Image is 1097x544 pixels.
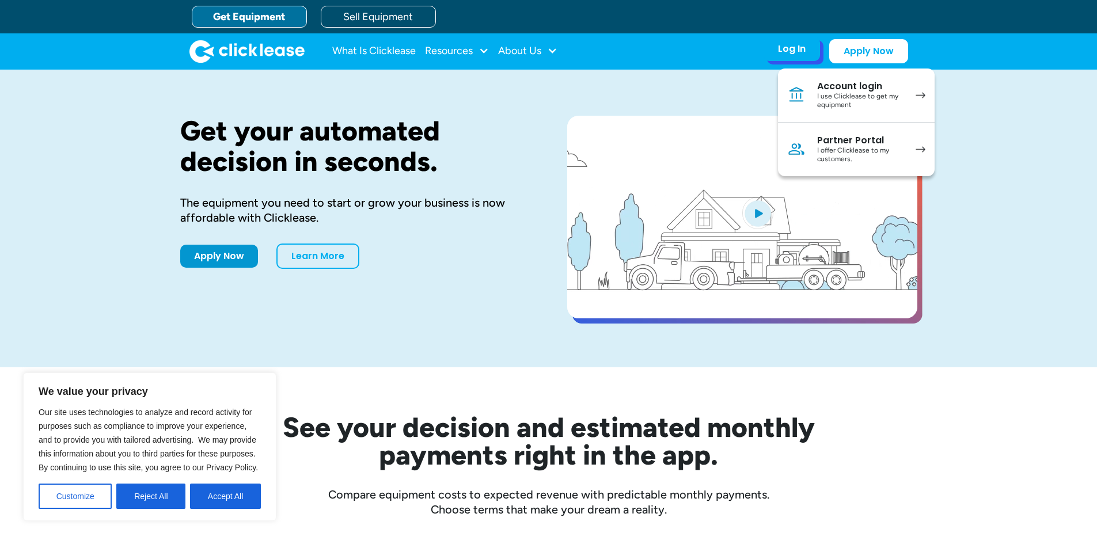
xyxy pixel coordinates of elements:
a: Learn More [276,244,359,269]
button: Accept All [190,484,261,509]
img: Person icon [787,140,806,158]
nav: Log In [778,69,935,176]
img: arrow [916,146,925,153]
a: Partner PortalI offer Clicklease to my customers. [778,123,935,176]
a: Account loginI use Clicklease to get my equipment [778,69,935,123]
h2: See your decision and estimated monthly payments right in the app. [226,413,871,469]
div: Partner Portal [817,135,904,146]
div: Account login [817,81,904,92]
div: I offer Clicklease to my customers. [817,146,904,164]
a: Get Equipment [192,6,307,28]
p: We value your privacy [39,385,261,398]
img: Clicklease logo [189,40,305,63]
div: Resources [425,40,489,63]
a: home [189,40,305,63]
img: arrow [916,92,925,98]
h1: Get your automated decision in seconds. [180,116,530,177]
button: Reject All [116,484,185,509]
a: Apply Now [829,39,908,63]
a: Sell Equipment [321,6,436,28]
img: Blue play button logo on a light blue circular background [742,197,773,229]
div: The equipment you need to start or grow your business is now affordable with Clicklease. [180,195,530,225]
div: About Us [498,40,557,63]
div: I use Clicklease to get my equipment [817,92,904,110]
a: open lightbox [567,116,917,318]
a: What Is Clicklease [332,40,416,63]
div: Log In [778,43,806,55]
div: We value your privacy [23,372,276,521]
img: Bank icon [787,86,806,104]
button: Customize [39,484,112,509]
div: Compare equipment costs to expected revenue with predictable monthly payments. Choose terms that ... [180,487,917,517]
span: Our site uses technologies to analyze and record activity for purposes such as compliance to impr... [39,408,258,472]
a: Apply Now [180,245,258,268]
